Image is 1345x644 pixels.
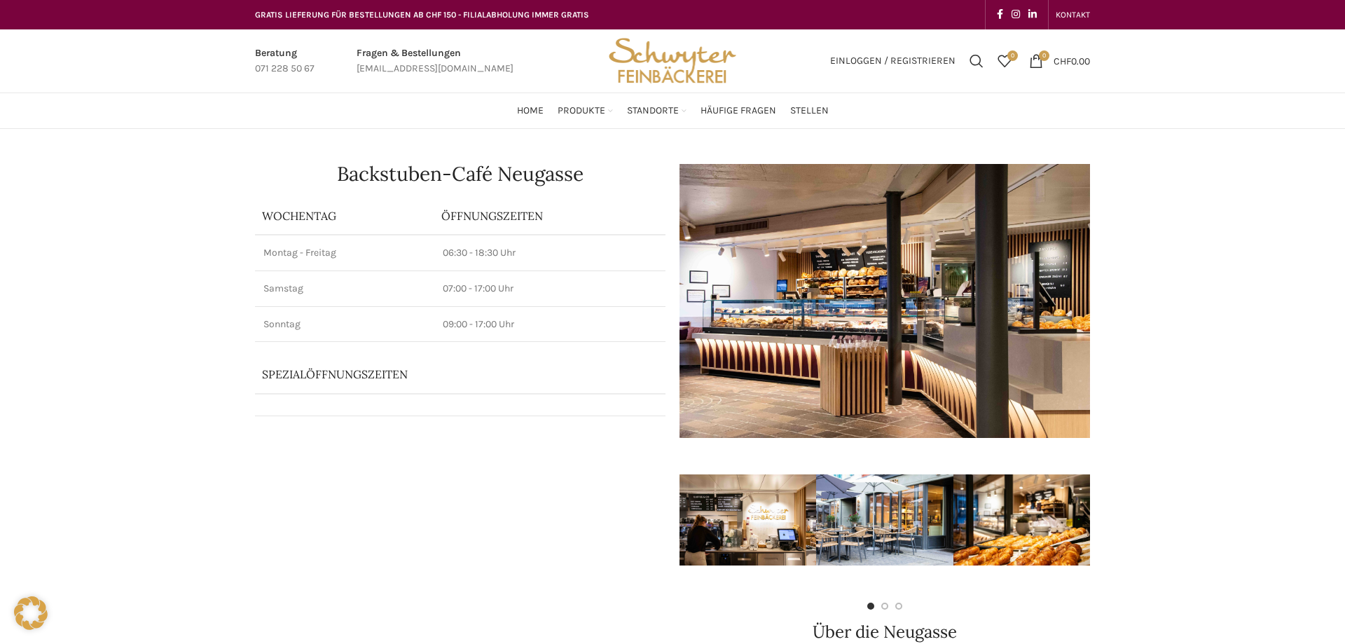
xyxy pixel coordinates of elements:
[604,29,741,93] img: Bäckerei Schwyter
[248,97,1097,125] div: Main navigation
[1090,452,1227,589] div: 4 / 7
[790,104,829,118] span: Stellen
[680,624,1090,640] h2: Über die Neugasse
[1090,474,1227,566] img: schwyter-10
[1007,5,1024,25] a: Instagram social link
[1024,5,1041,25] a: Linkedin social link
[262,208,427,224] p: Wochentag
[680,474,816,566] img: schwyter-17
[1022,47,1097,75] a: 0 CHF0.00
[1007,50,1018,61] span: 0
[517,104,544,118] span: Home
[823,47,963,75] a: Einloggen / Registrieren
[867,603,874,610] li: Go to slide 1
[953,452,1090,589] div: 3 / 7
[790,97,829,125] a: Stellen
[558,97,613,125] a: Produkte
[1049,1,1097,29] div: Secondary navigation
[517,97,544,125] a: Home
[1056,1,1090,29] a: KONTAKT
[991,47,1019,75] a: 0
[993,5,1007,25] a: Facebook social link
[1054,55,1071,67] span: CHF
[255,46,315,77] a: Infobox link
[881,603,888,610] li: Go to slide 2
[816,452,953,589] div: 2 / 7
[830,56,956,66] span: Einloggen / Registrieren
[441,208,658,224] p: ÖFFNUNGSZEITEN
[627,104,679,118] span: Standorte
[443,282,657,296] p: 07:00 - 17:00 Uhr
[1056,10,1090,20] span: KONTAKT
[816,474,953,566] img: schwyter-61
[443,246,657,260] p: 06:30 - 18:30 Uhr
[443,317,657,331] p: 09:00 - 17:00 Uhr
[255,10,589,20] span: GRATIS LIEFERUNG FÜR BESTELLUNGEN AB CHF 150 - FILIALABHOLUNG IMMER GRATIS
[255,164,665,184] h1: Backstuben-Café Neugasse
[558,104,605,118] span: Produkte
[263,317,426,331] p: Sonntag
[604,54,741,66] a: Site logo
[701,97,776,125] a: Häufige Fragen
[357,46,513,77] a: Infobox link
[627,97,687,125] a: Standorte
[953,474,1090,566] img: schwyter-12
[263,246,426,260] p: Montag - Freitag
[1054,55,1090,67] bdi: 0.00
[1039,50,1049,61] span: 0
[991,47,1019,75] div: Meine Wunschliste
[262,366,619,382] p: Spezialöffnungszeiten
[680,452,816,589] div: 1 / 7
[963,47,991,75] a: Suchen
[895,603,902,610] li: Go to slide 3
[701,104,776,118] span: Häufige Fragen
[263,282,426,296] p: Samstag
